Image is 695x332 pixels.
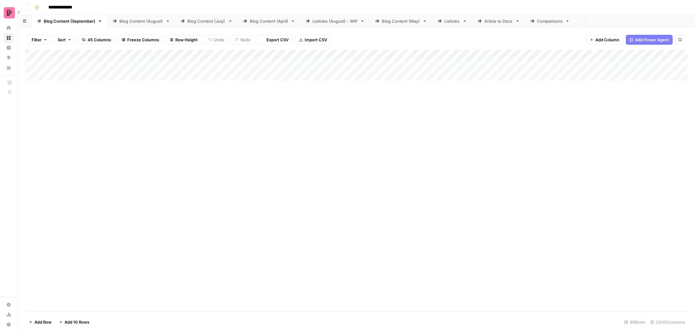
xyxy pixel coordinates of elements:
[622,317,648,327] div: 69 Rows
[257,35,293,45] button: Export CSV
[240,37,250,43] span: Redo
[4,300,14,310] a: Settings
[28,35,51,45] button: Filter
[626,35,673,45] button: Add Power Agent
[44,18,95,24] div: Blog Content (September)
[382,18,420,24] div: Blog Content (May)
[118,35,163,45] button: Freeze Columns
[107,15,175,27] a: Blog Content (August)
[214,37,224,43] span: Undo
[4,33,14,43] a: Browse
[231,35,254,45] button: Redo
[648,317,688,327] div: 23/45 Columns
[127,37,159,43] span: Freeze Columns
[525,15,575,27] a: Comparisons
[119,18,163,24] div: Blog Content (August)
[300,15,370,27] a: Listicles (August) - WIP
[32,37,42,43] span: Filter
[32,15,107,27] a: Blog Content (September)
[87,37,111,43] span: 45 Columns
[4,43,14,53] a: Insights
[55,317,93,327] button: Add 10 Rows
[4,53,14,63] a: Opportunities
[238,15,300,27] a: Blog Content (April)
[586,35,623,45] button: Add Column
[175,15,238,27] a: Blog Content (July)
[295,35,331,45] button: Import CSV
[484,18,513,24] div: Article to Docs
[4,7,15,18] img: Preply Logo
[65,319,89,325] span: Add 10 Rows
[58,37,66,43] span: Sort
[472,15,525,27] a: Article to Docs
[166,35,202,45] button: Row Height
[250,18,288,24] div: Blog Content (April)
[25,317,55,327] button: Add Row
[34,319,52,325] span: Add Row
[444,18,460,24] div: Listicles
[432,15,472,27] a: Listicles
[4,23,14,33] a: Home
[537,18,563,24] div: Comparisons
[4,310,14,320] a: Usage
[635,37,669,43] span: Add Power Agent
[305,37,327,43] span: Import CSV
[54,35,75,45] button: Sort
[4,5,14,20] button: Workspace: Preply
[267,37,289,43] span: Export CSV
[370,15,432,27] a: Blog Content (May)
[4,63,14,73] a: Your Data
[175,37,198,43] span: Row Height
[312,18,358,24] div: Listicles (August) - WIP
[78,35,115,45] button: 45 Columns
[595,37,619,43] span: Add Column
[204,35,228,45] button: Undo
[187,18,226,24] div: Blog Content (July)
[4,320,14,330] button: Help + Support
